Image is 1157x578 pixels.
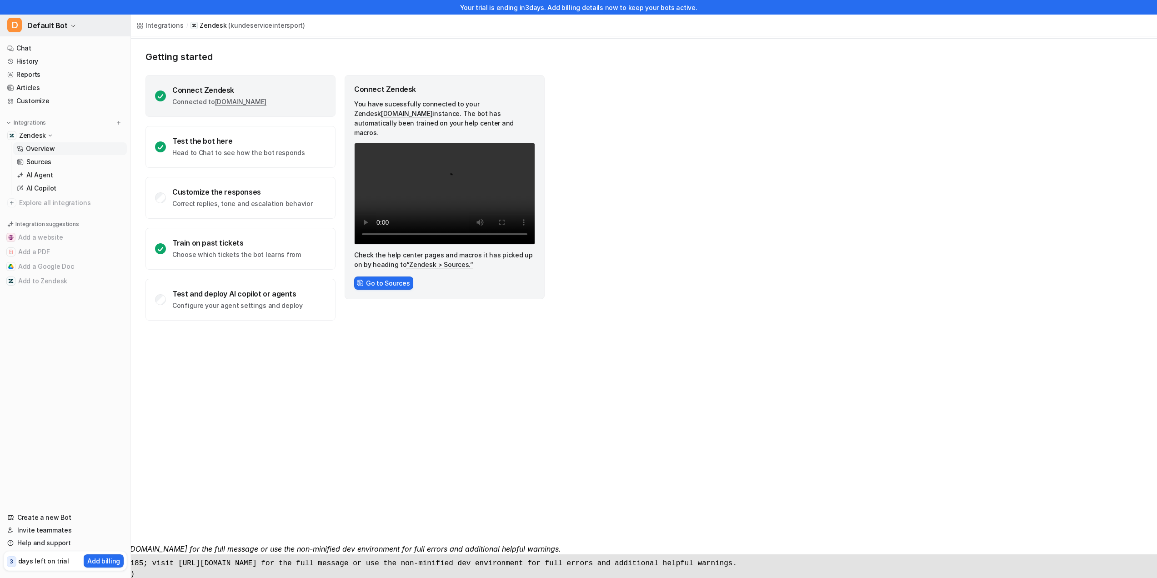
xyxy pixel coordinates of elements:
[4,118,49,127] button: Integrations
[4,196,127,209] a: Explore all integrations
[136,20,184,30] a: Integrations
[547,4,603,11] a: Add billing details
[26,171,53,180] p: AI Agent
[10,558,13,566] p: 3
[19,131,46,140] p: Zendesk
[26,144,55,153] p: Overview
[354,85,535,94] div: Connect Zendesk
[406,261,473,268] a: “Zendesk > Sources.”
[5,120,12,126] img: expand menu
[172,136,305,146] div: Test the bot here
[14,119,46,126] p: Integrations
[4,42,127,55] a: Chat
[4,245,127,259] button: Add a PDFAdd a PDF
[186,21,188,30] span: /
[7,18,22,32] span: D
[13,182,127,195] a: AI Copilot
[215,98,266,106] a: [DOMAIN_NAME]
[27,19,68,32] span: Default Bot
[8,278,14,284] img: Add to Zendesk
[8,249,14,255] img: Add a PDF
[200,21,226,30] p: Zendesk
[8,235,14,240] img: Add a website
[19,196,123,210] span: Explore all integrations
[172,199,312,208] p: Correct replies, tone and escalation behavior
[115,120,122,126] img: menu_add.svg
[4,95,127,107] a: Customize
[13,156,127,168] a: Sources
[145,51,546,62] p: Getting started
[172,301,303,310] p: Configure your agent settings and deploy
[172,187,312,196] div: Customize the responses
[4,55,127,68] a: History
[84,554,124,568] button: Add billing
[4,274,127,288] button: Add to ZendeskAdd to Zendesk
[7,198,16,207] img: explore all integrations
[172,250,301,259] p: Choose which tickets the bot learns from
[4,511,127,524] a: Create a new Bot
[145,20,184,30] div: Integrations
[381,110,432,117] a: [DOMAIN_NAME]
[172,289,303,298] div: Test and deploy AI copilot or agents
[172,85,266,95] div: Connect Zendesk
[190,21,305,30] a: Zendesk(kundeserviceintersport)
[354,276,413,290] button: Go to Sources
[354,143,535,245] video: Your browser does not support the video tag.
[26,184,56,193] p: AI Copilot
[172,148,305,157] p: Head to Chat to see how the bot responds
[13,169,127,181] a: AI Agent
[4,81,127,94] a: Articles
[172,238,301,247] div: Train on past tickets
[18,556,69,566] p: days left on trial
[228,21,305,30] p: ( kundeserviceintersport )
[357,280,363,286] img: sourcesIcon
[87,556,120,566] p: Add billing
[4,537,127,549] a: Help and support
[26,157,51,166] p: Sources
[4,524,127,537] a: Invite teammates
[354,99,535,137] p: You have sucessfully connected to your Zendesk instance. The bot has automatically been trained o...
[172,97,266,106] p: Connected to
[13,142,127,155] a: Overview
[4,259,127,274] button: Add a Google DocAdd a Google Doc
[354,250,535,269] p: Check the help center pages and macros it has picked up on by heading to
[15,220,79,228] p: Integration suggestions
[9,133,15,138] img: Zendesk
[8,264,14,269] img: Add a Google Doc
[4,230,127,245] button: Add a websiteAdd a website
[4,68,127,81] a: Reports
